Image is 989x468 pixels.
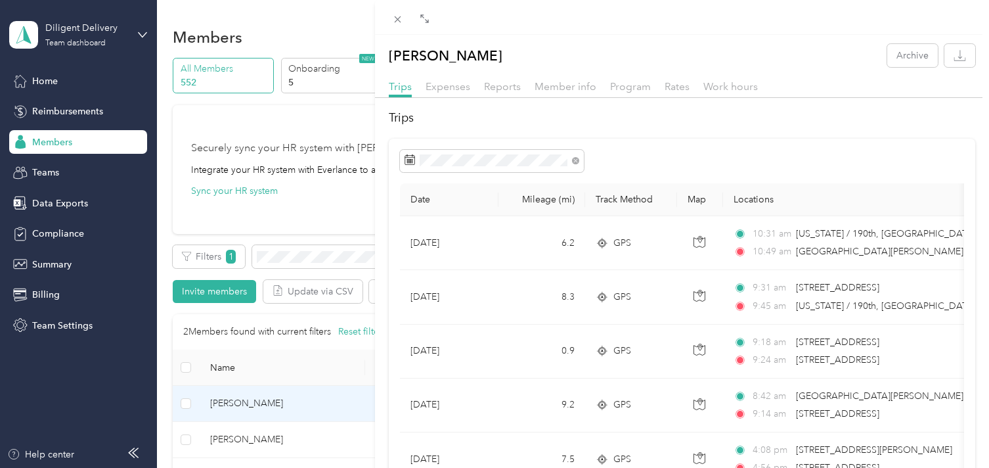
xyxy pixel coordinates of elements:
p: [PERSON_NAME] [389,44,502,67]
td: 9.2 [498,379,585,433]
span: [STREET_ADDRESS] [796,408,879,419]
iframe: Everlance-gr Chat Button Frame [915,394,989,468]
td: [DATE] [400,216,498,270]
span: Expenses [426,80,470,93]
th: Track Method [585,183,677,216]
span: 10:31 am [753,227,790,241]
span: 10:49 am [753,245,790,259]
span: Rates [665,80,690,93]
span: GPS [613,344,631,358]
button: Archive [887,44,938,67]
span: [STREET_ADDRESS] [796,354,879,365]
span: Trips [389,80,412,93]
span: 4:08 pm [753,443,790,457]
td: [DATE] [400,325,498,379]
span: GPS [613,290,631,304]
td: 6.2 [498,216,585,270]
th: Map [677,183,723,216]
h2: Trips [389,109,975,127]
td: 8.3 [498,270,585,324]
span: [STREET_ADDRESS] [796,282,879,293]
span: Member info [535,80,596,93]
span: 9:24 am [753,353,790,367]
td: [DATE] [400,379,498,433]
td: [DATE] [400,270,498,324]
span: 8:42 am [753,389,790,404]
span: Reports [484,80,521,93]
span: 9:31 am [753,281,790,295]
span: 9:14 am [753,407,790,421]
span: GPS [613,236,631,250]
span: [STREET_ADDRESS][PERSON_NAME] [796,444,952,456]
th: Date [400,183,498,216]
td: 0.9 [498,325,585,379]
span: GPS [613,452,631,467]
span: 9:18 am [753,335,790,350]
span: 9:45 am [753,299,790,314]
span: Program [610,80,651,93]
span: Work hours [703,80,758,93]
th: Mileage (mi) [498,183,585,216]
span: GPS [613,398,631,412]
span: [STREET_ADDRESS] [796,337,879,348]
